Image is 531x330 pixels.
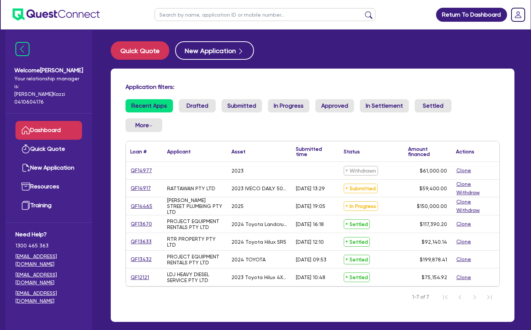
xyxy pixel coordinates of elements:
button: Withdraw [456,188,480,197]
span: Submitted [344,184,378,193]
div: Loan # [130,149,146,154]
a: [EMAIL_ADDRESS][DOMAIN_NAME] [15,253,82,268]
img: training [21,201,30,210]
a: Settled [415,99,452,112]
div: PROJECT EQUIPMENT RENTALS PTY LTD [167,254,223,265]
div: 2024 Toyota Hilux SR5 [231,239,286,245]
span: Withdrawn [344,166,378,176]
div: RATTAWAN PTY LTD [167,185,215,191]
button: Clone [456,198,471,206]
a: Quick Quote [15,140,82,159]
a: QF13633 [130,237,152,246]
button: First Page [438,290,453,305]
a: Submitted [222,99,262,112]
span: In Progress [344,201,378,211]
a: Dropdown toggle [509,5,528,24]
img: icon-menu-close [15,42,29,56]
span: $150,000.00 [417,203,447,209]
div: LDJ HEAVY DIESEL SERVICE PTY LTD [167,271,223,283]
button: Previous Page [453,290,467,305]
a: Dashboard [15,121,82,140]
a: QF14917 [130,184,151,192]
div: [PERSON_NAME] STREET PLUMBING PTY LTD [167,197,223,215]
button: Clone [456,180,471,188]
img: resources [21,182,30,191]
div: [DATE] 12:10 [296,239,324,245]
span: Your relationship manager is: [PERSON_NAME] Kazzi 0410604176 [14,75,83,106]
a: Recent Apps [125,99,173,112]
span: 1-7 of 7 [412,293,429,301]
h4: Application filters: [125,83,500,90]
a: In Settlement [360,99,409,112]
a: QF13432 [130,255,152,264]
a: Return To Dashboard [436,8,507,22]
div: [DATE] 09:53 [296,257,326,263]
div: Applicant [167,149,191,154]
span: $92,140.14 [422,239,447,245]
div: [DATE] 10:48 [296,274,325,280]
img: new-application [21,163,30,172]
div: 2024 TOYOTA [231,257,266,263]
a: QF13670 [130,220,152,228]
div: Status [344,149,360,154]
button: New Application [175,41,254,60]
div: RTR PROPERTY PTY LTD [167,236,223,248]
a: QF14977 [130,166,152,175]
button: Clone [456,255,471,264]
div: Asset [231,149,245,154]
button: Last Page [482,290,497,305]
a: Training [15,196,82,215]
a: In Progress [268,99,309,112]
div: 2025 [231,203,244,209]
span: 1300 465 363 [15,242,82,250]
div: 2023 IVECO DAILY 50C18 [231,185,287,191]
a: Drafted [179,99,216,112]
span: Settled [344,219,370,229]
a: [EMAIL_ADDRESS][DOMAIN_NAME] [15,289,82,305]
div: [DATE] 13:29 [296,185,325,191]
span: $117,390.20 [420,221,447,227]
div: Amount financed [408,146,447,157]
span: Settled [344,255,370,264]
span: Settled [344,237,370,247]
div: Actions [456,149,474,154]
a: QF12121 [130,273,149,282]
div: PROJECT EQUIPMENT RENTALS PTY LTD [167,218,223,230]
div: 2023 [231,168,244,174]
span: $61,000.00 [420,168,447,174]
span: $59,400.00 [420,185,447,191]
div: [DATE] 16:18 [296,221,324,227]
div: [DATE] 19:05 [296,203,325,209]
span: $199,878.41 [420,257,447,263]
a: New Application [15,159,82,177]
button: Clone [456,273,471,282]
button: Next Page [467,290,482,305]
span: Settled [344,272,370,282]
div: Submitted time [296,146,328,157]
a: Resources [15,177,82,196]
button: Clone [456,220,471,228]
button: Withdraw [456,206,480,215]
div: 2024 Toyota Landcruiser LC79 V8 GXL Single Cab Chassis [231,221,287,227]
span: Welcome [PERSON_NAME] [14,66,83,75]
a: [EMAIL_ADDRESS][DOMAIN_NAME] [15,271,82,286]
div: 2023 Toyota Hilux 4X4 SR TD Extra Cab Chassis Auto [231,274,287,280]
input: Search by name, application ID or mobile number... [155,8,375,21]
button: Clone [456,237,471,246]
a: Quick Quote [111,41,175,60]
img: quest-connect-logo-blue [13,8,100,21]
a: Approved [315,99,354,112]
button: Clone [456,166,471,175]
span: Need Help? [15,230,82,239]
a: QF14465 [130,202,153,211]
span: $75,154.92 [422,274,447,280]
button: Dropdown toggle [125,118,162,132]
button: Quick Quote [111,41,169,60]
img: quick-quote [21,145,30,153]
